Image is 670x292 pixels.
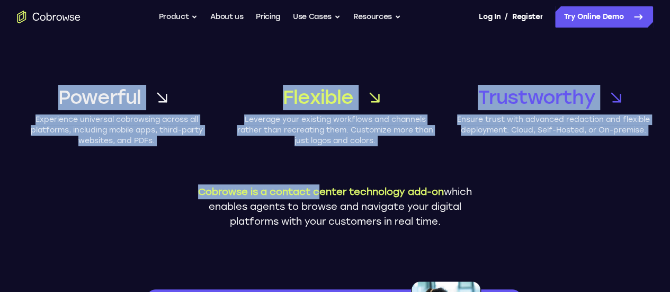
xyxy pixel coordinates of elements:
button: Product [159,6,198,28]
a: Register [512,6,543,28]
span: / [505,11,508,23]
a: Powerful [17,85,216,110]
a: Log In [479,6,500,28]
a: Trustworthy [454,85,653,110]
button: Resources [353,6,401,28]
a: Pricing [256,6,280,28]
a: About us [210,6,243,28]
a: Try Online Demo [555,6,653,28]
span: Trustworthy [478,85,595,110]
a: Go to the home page [17,11,81,23]
p: Leverage your existing workflows and channels rather than recreating them. Customize more than ju... [235,114,434,146]
p: Ensure trust with advanced redaction and flexible deployment: Cloud, Self-Hosted, or On-premise. [454,114,653,136]
p: which enables agents to browse and navigate your digital platforms with your customers in real time. [190,184,481,229]
span: Powerful [58,85,141,110]
a: Flexible [235,85,434,110]
button: Use Cases [293,6,341,28]
p: Experience universal cobrowsing across all platforms, including mobile apps, third-party websites... [17,114,216,146]
span: Cobrowse is a contact center technology add-on [198,186,444,198]
span: Flexible [283,85,353,110]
